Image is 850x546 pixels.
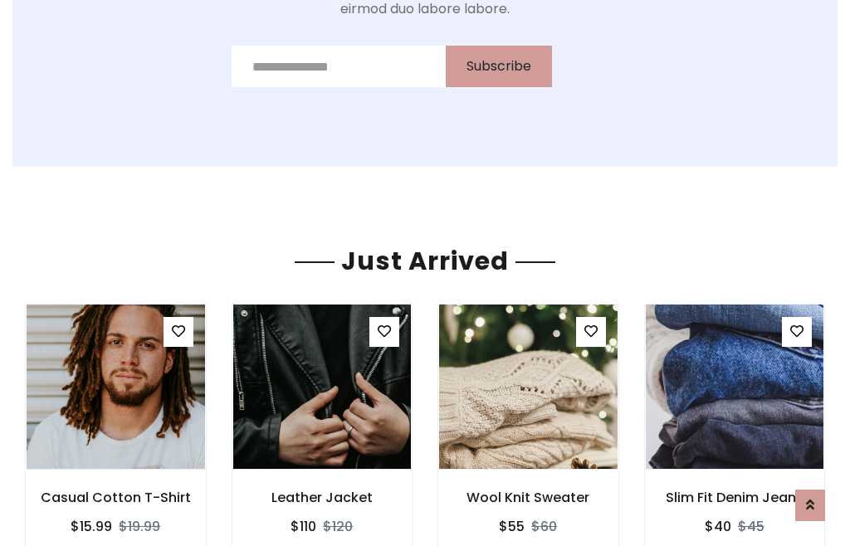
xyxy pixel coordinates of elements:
h6: $110 [291,519,316,534]
h6: Leather Jacket [232,490,413,505]
del: $120 [323,517,353,536]
del: $19.99 [119,517,160,536]
del: $45 [738,517,765,536]
span: Just Arrived [335,243,515,279]
h6: $40 [705,519,731,534]
button: Subscribe [446,46,552,87]
del: $60 [531,517,557,536]
h6: Casual Cotton T-Shirt [26,490,206,505]
h6: Wool Knit Sweater [438,490,618,505]
h6: Slim Fit Denim Jeans [645,490,825,505]
h6: $15.99 [71,519,112,534]
h6: $55 [499,519,525,534]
